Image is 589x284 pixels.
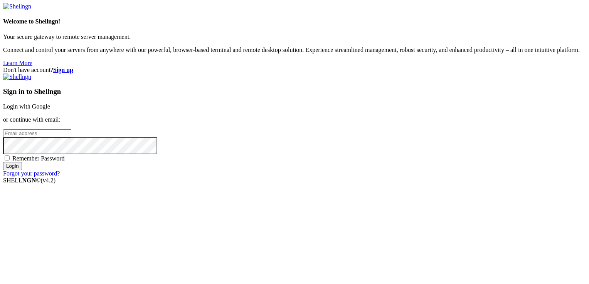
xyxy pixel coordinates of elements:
[3,60,32,66] a: Learn More
[22,177,36,184] b: NGN
[5,155,10,160] input: Remember Password
[3,33,586,40] p: Your secure gateway to remote server management.
[12,155,65,162] span: Remember Password
[3,47,586,53] p: Connect and control your servers from anywhere with our powerful, browser-based terminal and remo...
[53,67,73,73] a: Sign up
[3,74,31,80] img: Shellngn
[3,87,586,96] h3: Sign in to Shellngn
[3,162,22,170] input: Login
[3,170,60,177] a: Forgot your password?
[3,18,586,25] h4: Welcome to Shellngn!
[3,177,56,184] span: SHELL ©
[3,129,71,137] input: Email address
[3,116,586,123] p: or continue with email:
[3,3,31,10] img: Shellngn
[41,177,56,184] span: 4.2.0
[3,103,50,110] a: Login with Google
[3,67,586,74] div: Don't have account?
